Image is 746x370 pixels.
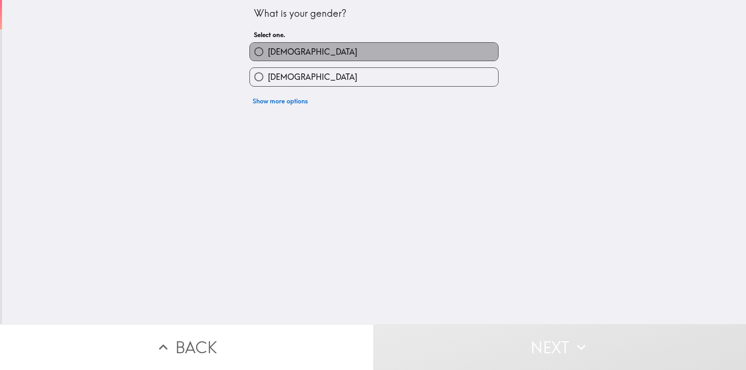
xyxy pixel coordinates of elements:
[268,71,357,83] span: [DEMOGRAPHIC_DATA]
[254,30,494,39] h6: Select one.
[249,93,311,109] button: Show more options
[254,7,494,20] div: What is your gender?
[268,46,357,57] span: [DEMOGRAPHIC_DATA]
[250,43,498,61] button: [DEMOGRAPHIC_DATA]
[250,68,498,86] button: [DEMOGRAPHIC_DATA]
